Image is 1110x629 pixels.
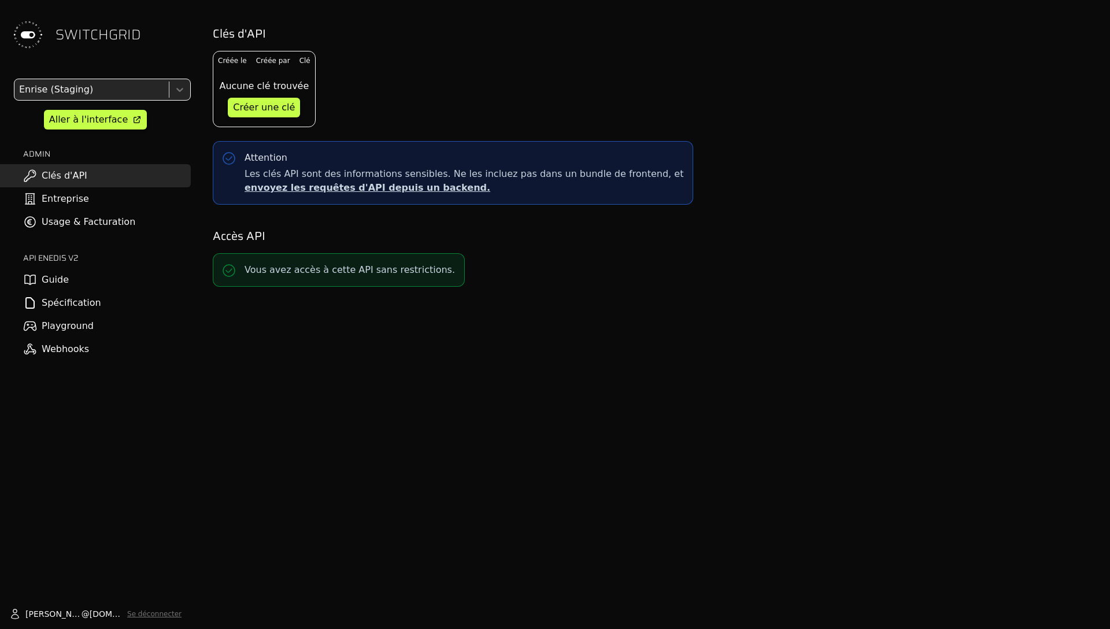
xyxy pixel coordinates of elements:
[245,151,287,165] div: Attention
[213,25,1094,42] h2: Clés d'API
[251,51,295,70] th: Créée par
[245,263,455,277] p: Vous avez accès à cette API sans restrictions.
[23,252,191,264] h2: API ENEDIS v2
[127,609,182,619] button: Se déconnecter
[23,148,191,160] h2: ADMIN
[213,228,1094,244] h2: Accès API
[82,608,90,620] span: @
[90,608,123,620] span: [DOMAIN_NAME]
[219,79,309,93] span: Aucune clé trouvée
[245,181,683,195] p: envoyez les requêtes d'API depuis un backend.
[245,167,683,195] span: Les clés API sont des informations sensibles. Ne les incluez pas dans un bundle de frontend, et
[9,16,46,53] img: Switchgrid Logo
[233,101,295,114] div: Créer une clé
[44,110,147,129] a: Aller à l'interface
[295,51,315,70] th: Clé
[25,608,82,620] span: [PERSON_NAME].marcilhacy
[213,51,251,70] th: Créée le
[228,98,300,117] button: Créer une clé
[55,25,141,44] span: SWITCHGRID
[49,113,128,127] div: Aller à l'interface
